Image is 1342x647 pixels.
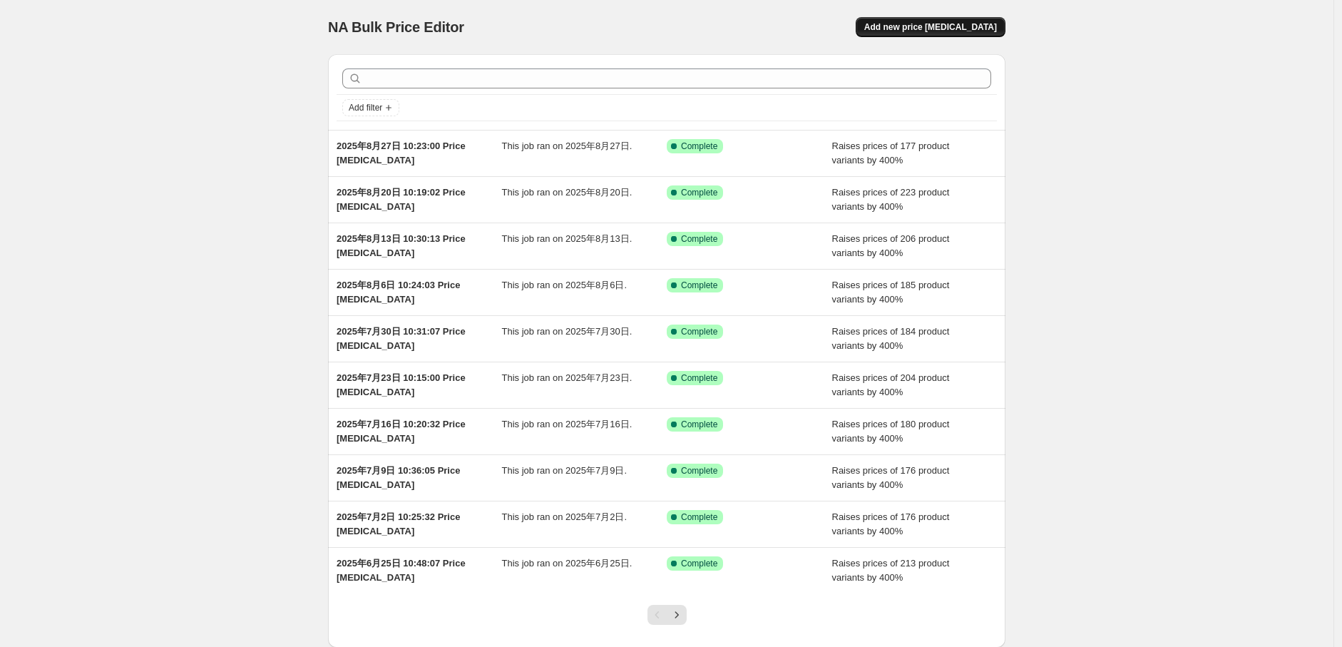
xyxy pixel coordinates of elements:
[681,326,717,337] span: Complete
[502,141,632,151] span: This job ran on 2025年8月27日.
[832,280,950,305] span: Raises prices of 185 product variants by 400%
[337,372,466,397] span: 2025年7月23日 10:15:00 Price [MEDICAL_DATA]
[832,465,950,490] span: Raises prices of 176 product variants by 400%
[502,233,632,244] span: This job ran on 2025年8月13日.
[337,141,466,165] span: 2025年8月27日 10:23:00 Price [MEDICAL_DATA]
[681,187,717,198] span: Complete
[681,233,717,245] span: Complete
[667,605,687,625] button: Next
[681,141,717,152] span: Complete
[337,558,466,583] span: 2025年6月25日 10:48:07 Price [MEDICAL_DATA]
[337,326,466,351] span: 2025年7月30日 10:31:07 Price [MEDICAL_DATA]
[832,187,950,212] span: Raises prices of 223 product variants by 400%
[502,187,632,198] span: This job ran on 2025年8月20日.
[337,280,460,305] span: 2025年8月6日 10:24:03 Price [MEDICAL_DATA]
[502,419,632,429] span: This job ran on 2025年7月16日.
[681,558,717,569] span: Complete
[502,465,628,476] span: This job ran on 2025年7月9日.
[337,419,466,444] span: 2025年7月16日 10:20:32 Price [MEDICAL_DATA]
[337,187,466,212] span: 2025年8月20日 10:19:02 Price [MEDICAL_DATA]
[337,511,460,536] span: 2025年7月2日 10:25:32 Price [MEDICAL_DATA]
[502,372,632,383] span: This job ran on 2025年7月23日.
[337,465,460,490] span: 2025年7月9日 10:36:05 Price [MEDICAL_DATA]
[832,511,950,536] span: Raises prices of 176 product variants by 400%
[502,558,632,569] span: This job ran on 2025年6月25日.
[502,326,632,337] span: This job ran on 2025年7月30日.
[502,280,628,290] span: This job ran on 2025年8月6日.
[681,465,717,477] span: Complete
[832,558,950,583] span: Raises prices of 213 product variants by 400%
[647,605,687,625] nav: Pagination
[349,102,382,113] span: Add filter
[337,233,466,258] span: 2025年8月13日 10:30:13 Price [MEDICAL_DATA]
[832,372,950,397] span: Raises prices of 204 product variants by 400%
[681,511,717,523] span: Complete
[832,141,950,165] span: Raises prices of 177 product variants by 400%
[681,372,717,384] span: Complete
[681,280,717,291] span: Complete
[832,419,950,444] span: Raises prices of 180 product variants by 400%
[502,511,628,522] span: This job ran on 2025年7月2日.
[832,326,950,351] span: Raises prices of 184 product variants by 400%
[328,19,464,35] span: NA Bulk Price Editor
[864,21,997,33] span: Add new price [MEDICAL_DATA]
[681,419,717,430] span: Complete
[342,99,399,116] button: Add filter
[856,17,1005,37] button: Add new price [MEDICAL_DATA]
[832,233,950,258] span: Raises prices of 206 product variants by 400%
